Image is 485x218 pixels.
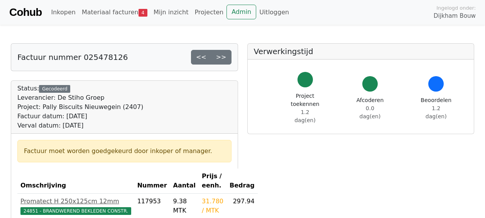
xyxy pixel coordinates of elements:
a: Uitloggen [256,5,292,20]
div: Beoordelen [421,96,451,121]
span: 1.2 dag(en) [426,105,447,119]
a: Cohub [9,3,42,22]
a: << [191,50,211,65]
div: Leverancier: De Stiho Groep [17,93,143,102]
th: Aantal [170,169,199,194]
div: Factuur datum: [DATE] [17,112,143,121]
a: Promatect H 250x125cm 12mm24851 - BRANDWEREND BEKLEDEN CONSTR. [20,197,131,215]
div: Project: Pally Biscuits Nieuwegein (2407) [17,102,143,112]
div: 31.780 / MTK [202,197,223,215]
div: Gecodeerd [39,85,70,93]
span: Dijkham Bouw [434,12,476,20]
a: Projecten [191,5,226,20]
a: >> [211,50,232,65]
div: 9.38 MTK [173,197,196,215]
th: Bedrag [226,169,258,194]
span: 24851 - BRANDWEREND BEKLEDEN CONSTR. [20,207,131,215]
th: Omschrijving [17,169,134,194]
span: 4 [139,9,147,17]
a: Mijn inzicht [150,5,192,20]
h5: Factuur nummer 025478126 [17,53,128,62]
div: Project toekennen [291,92,319,124]
a: Inkopen [48,5,78,20]
h5: Verwerkingstijd [254,47,468,56]
div: Promatect H 250x125cm 12mm [20,197,131,206]
th: Nummer [134,169,170,194]
span: 1.2 dag(en) [294,109,316,123]
a: Materiaal facturen4 [79,5,150,20]
div: Verval datum: [DATE] [17,121,143,130]
th: Prijs / eenh. [199,169,226,194]
div: Status: [17,84,143,130]
span: Ingelogd onder: [436,4,476,12]
a: Admin [226,5,256,19]
span: 0.0 dag(en) [360,105,381,119]
div: Factuur moet worden goedgekeurd door inkoper of manager. [24,146,225,156]
div: Afcoderen [357,96,384,121]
